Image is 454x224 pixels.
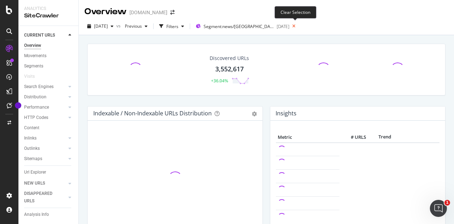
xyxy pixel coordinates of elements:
[24,83,54,91] div: Search Engines
[215,65,244,74] div: 3,552,617
[24,104,49,111] div: Performance
[24,32,55,39] div: CURRENT URLS
[24,52,73,60] a: Movements
[277,23,289,29] div: [DATE]
[24,93,46,101] div: Distribution
[24,145,66,152] a: Outlinks
[84,21,116,32] button: [DATE]
[444,200,450,206] span: 1
[24,180,45,187] div: NEW URLS
[24,169,73,176] a: Url Explorer
[24,190,60,205] div: DISAPPEARED URLS
[24,73,35,80] div: Visits
[24,62,73,70] a: Segments
[24,73,42,80] a: Visits
[24,12,73,20] div: SiteCrawler
[24,32,66,39] a: CURRENT URLS
[24,114,48,121] div: HTTP Codes
[24,180,66,187] a: NEW URLS
[24,135,66,142] a: Inlinks
[204,23,275,29] span: Segment: news/[GEOGRAPHIC_DATA]
[15,102,21,109] div: Tooltip anchor
[339,132,368,143] th: # URLS
[211,78,228,84] div: +36.04%
[24,155,42,163] div: Sitemaps
[252,111,257,116] div: gear
[24,211,73,218] a: Analysis Info
[276,132,339,143] th: Metric
[24,52,46,60] div: Movements
[24,42,73,49] a: Overview
[122,21,150,32] button: Previous
[24,62,43,70] div: Segments
[94,23,108,29] span: 2025 Sep. 17th
[24,42,41,49] div: Overview
[275,6,316,18] div: Clear Selection
[210,55,249,62] div: Discovered URLs
[156,21,187,32] button: Filters
[24,155,66,163] a: Sitemaps
[193,21,289,32] button: Segment:news/[GEOGRAPHIC_DATA][DATE]
[24,124,39,132] div: Content
[24,83,66,91] a: Search Engines
[84,6,127,18] div: Overview
[24,6,73,12] div: Analytics
[129,9,167,16] div: [DOMAIN_NAME]
[116,23,122,29] span: vs
[24,93,66,101] a: Distribution
[24,169,46,176] div: Url Explorer
[24,190,66,205] a: DISAPPEARED URLS
[166,23,178,29] div: Filters
[170,10,175,15] div: arrow-right-arrow-left
[276,109,297,118] h4: Insights
[24,104,66,111] a: Performance
[122,23,142,29] span: Previous
[24,145,40,152] div: Outlinks
[24,211,49,218] div: Analysis Info
[430,200,447,217] iframe: Intercom live chat
[93,110,212,117] div: Indexable / Non-Indexable URLs Distribution
[24,135,37,142] div: Inlinks
[24,114,66,121] a: HTTP Codes
[24,124,73,132] a: Content
[368,132,402,143] th: Trend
